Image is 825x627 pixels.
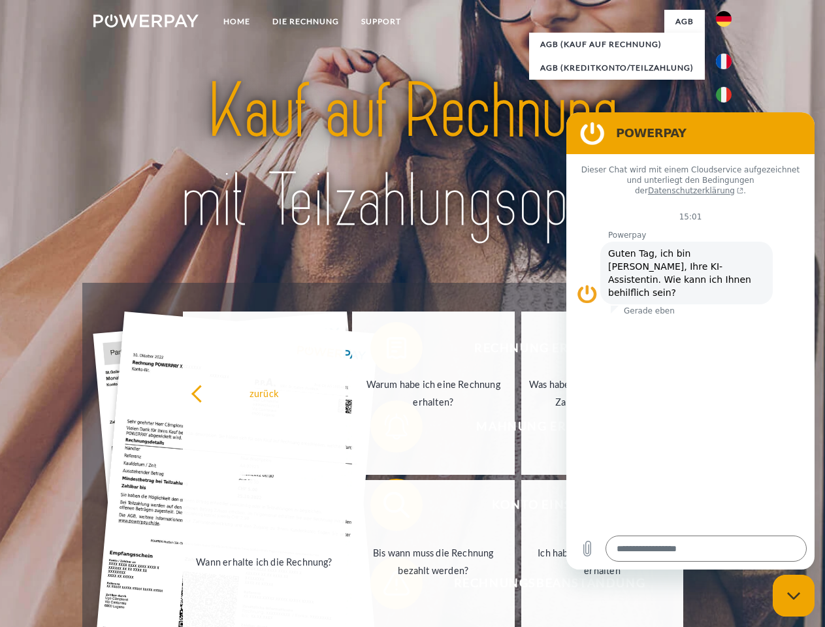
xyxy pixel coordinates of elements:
[529,56,705,80] a: AGB (Kreditkonto/Teilzahlung)
[360,544,507,579] div: Bis wann muss die Rechnung bezahlt werden?
[529,544,676,579] div: Ich habe nur eine Teillieferung erhalten
[529,376,676,411] div: Was habe ich noch offen, ist meine Zahlung eingegangen?
[93,14,199,27] img: logo-powerpay-white.svg
[773,575,815,617] iframe: Schaltfläche zum Öffnen des Messaging-Fensters; Konversation läuft
[716,54,732,69] img: fr
[125,63,700,250] img: title-powerpay_de.svg
[350,10,412,33] a: SUPPORT
[716,11,732,27] img: de
[664,10,705,33] a: agb
[566,112,815,570] iframe: Messaging-Fenster
[521,312,684,475] a: Was habe ich noch offen, ist meine Zahlung eingegangen?
[261,10,350,33] a: DIE RECHNUNG
[716,87,732,103] img: it
[529,33,705,56] a: AGB (Kauf auf Rechnung)
[191,553,338,570] div: Wann erhalte ich die Rechnung?
[212,10,261,33] a: Home
[360,376,507,411] div: Warum habe ich eine Rechnung erhalten?
[191,384,338,402] div: zurück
